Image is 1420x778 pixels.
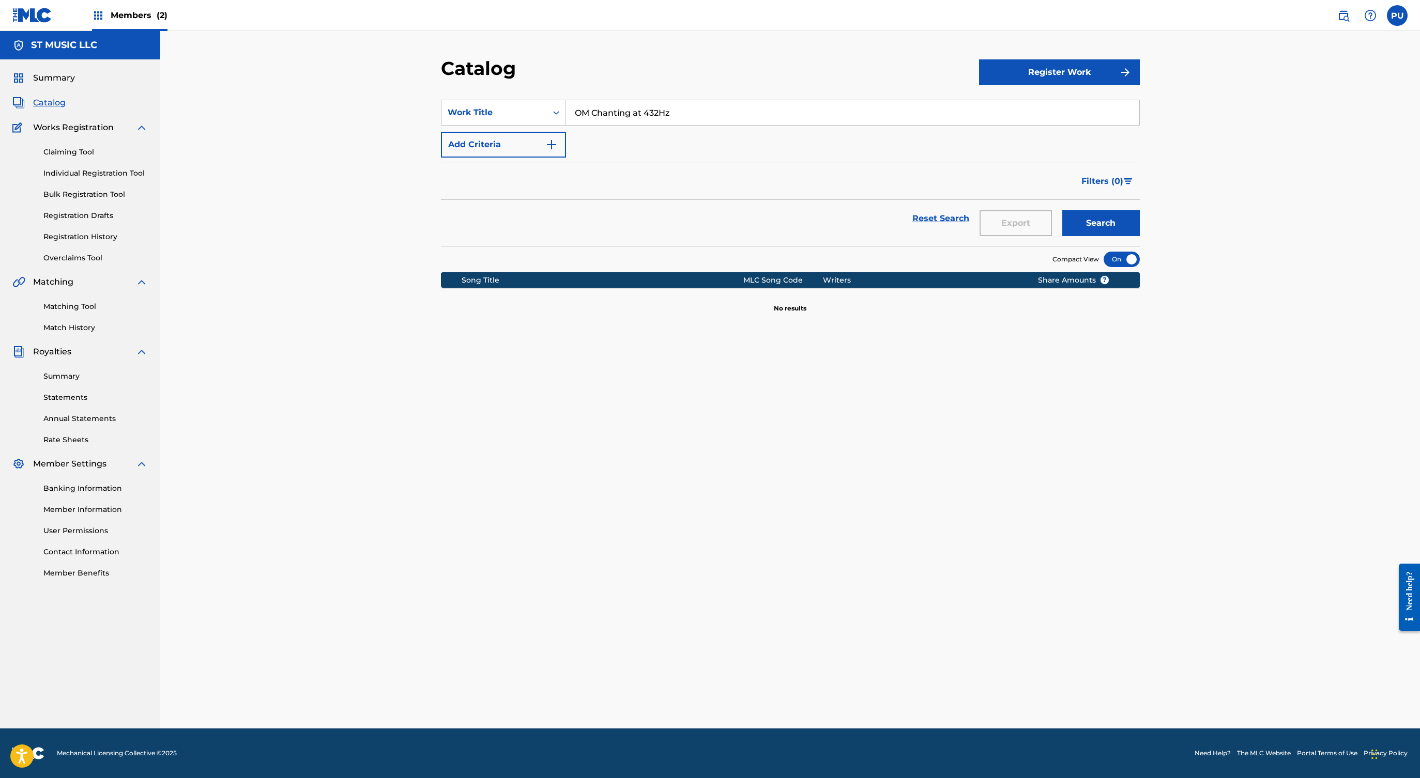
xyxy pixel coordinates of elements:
[33,276,73,288] span: Matching
[545,138,558,151] img: 9d2ae6d4665cec9f34b9.svg
[1038,275,1109,286] span: Share Amounts
[1081,175,1123,188] span: Filters ( 0 )
[1119,66,1132,79] img: f7272a7cc735f4ea7f67.svg
[1364,9,1377,22] img: help
[43,231,148,242] a: Registration History
[43,189,148,200] a: Bulk Registration Tool
[43,483,148,494] a: Banking Information
[1387,5,1408,26] div: User Menu
[43,525,148,536] a: User Permissions
[43,168,148,179] a: Individual Registration Tool
[1124,178,1133,184] img: filter
[43,147,148,158] a: Claiming Tool
[1337,9,1350,22] img: search
[1333,5,1354,26] a: Public Search
[1195,749,1231,758] a: Need Help?
[12,97,66,109] a: CatalogCatalog
[12,346,25,358] img: Royalties
[31,39,97,51] h5: ST MUSIC LLC
[43,568,148,579] a: Member Benefits
[1391,555,1420,639] iframe: Resource Center
[33,458,106,470] span: Member Settings
[979,59,1140,85] button: Register Work
[135,346,148,358] img: expand
[33,72,75,84] span: Summary
[43,392,148,403] a: Statements
[441,57,521,80] h2: Catalog
[1360,5,1381,26] div: Help
[43,301,148,312] a: Matching Tool
[43,253,148,263] a: Overclaims Tool
[33,97,66,109] span: Catalog
[1062,210,1140,236] button: Search
[43,504,148,515] a: Member Information
[43,210,148,221] a: Registration Drafts
[1364,749,1408,758] a: Privacy Policy
[12,747,44,759] img: logo
[12,121,26,134] img: Works Registration
[12,72,25,84] img: Summary
[743,275,823,286] div: MLC Song Code
[43,413,148,424] a: Annual Statements
[1368,728,1420,778] iframe: Chat Widget
[135,121,148,134] img: expand
[43,371,148,382] a: Summary
[12,8,52,23] img: MLC Logo
[1075,168,1140,194] button: Filters (0)
[1297,749,1357,758] a: Portal Terms of Use
[823,275,1022,286] div: Writers
[33,346,71,358] span: Royalties
[774,291,806,313] p: No results
[33,121,114,134] span: Works Registration
[135,276,148,288] img: expand
[12,72,75,84] a: SummarySummary
[1101,276,1109,284] span: ?
[12,39,25,52] img: Accounts
[43,547,148,557] a: Contact Information
[12,458,25,470] img: Member Settings
[157,10,167,20] span: (2)
[43,434,148,445] a: Rate Sheets
[1052,255,1099,264] span: Compact View
[448,106,541,119] div: Work Title
[12,97,25,109] img: Catalog
[57,749,177,758] span: Mechanical Licensing Collective © 2025
[441,100,1140,246] form: Search Form
[441,132,566,158] button: Add Criteria
[111,9,167,21] span: Members
[12,276,25,288] img: Matching
[462,275,743,286] div: Song Title
[43,322,148,333] a: Match History
[1237,749,1291,758] a: The MLC Website
[907,207,974,230] a: Reset Search
[135,458,148,470] img: expand
[1371,739,1378,770] div: Drag
[92,9,104,22] img: Top Rightsholders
